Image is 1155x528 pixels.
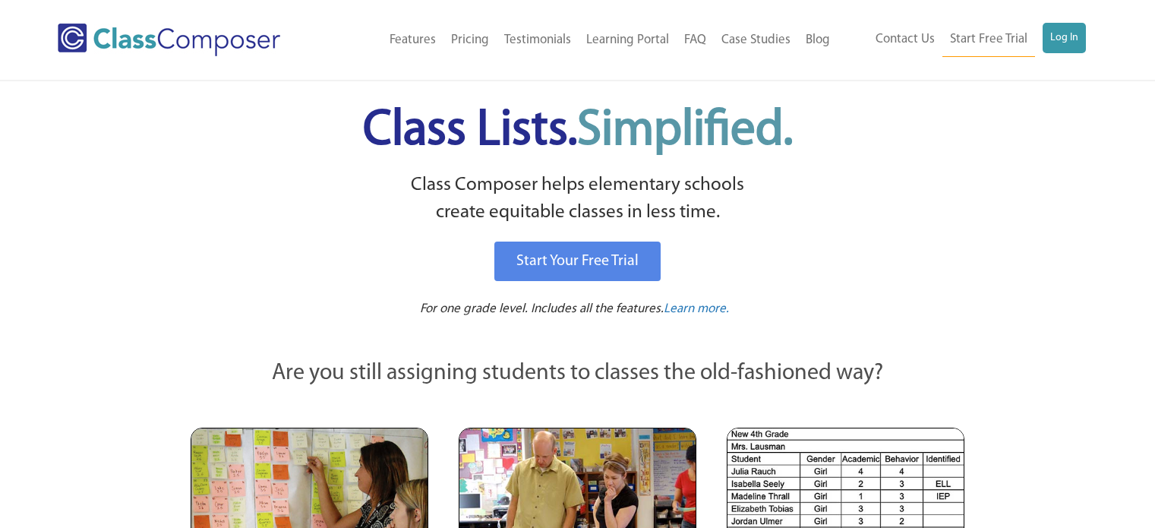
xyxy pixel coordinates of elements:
nav: Header Menu [838,23,1086,57]
span: Class Lists. [363,106,793,156]
span: Start Your Free Trial [516,254,639,269]
span: For one grade level. Includes all the features. [420,302,664,315]
a: Pricing [443,24,497,57]
a: Start Your Free Trial [494,242,661,281]
p: Are you still assigning students to classes the old-fashioned way? [191,357,965,390]
a: Contact Us [868,23,942,56]
a: FAQ [677,24,714,57]
a: Learn more. [664,300,729,319]
nav: Header Menu [329,24,837,57]
a: Log In [1043,23,1086,53]
span: Simplified. [577,106,793,156]
a: Learning Portal [579,24,677,57]
p: Class Composer helps elementary schools create equitable classes in less time. [188,172,967,227]
span: Learn more. [664,302,729,315]
a: Start Free Trial [942,23,1035,57]
a: Testimonials [497,24,579,57]
a: Blog [798,24,838,57]
a: Case Studies [714,24,798,57]
img: Class Composer [58,24,280,56]
a: Features [382,24,443,57]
